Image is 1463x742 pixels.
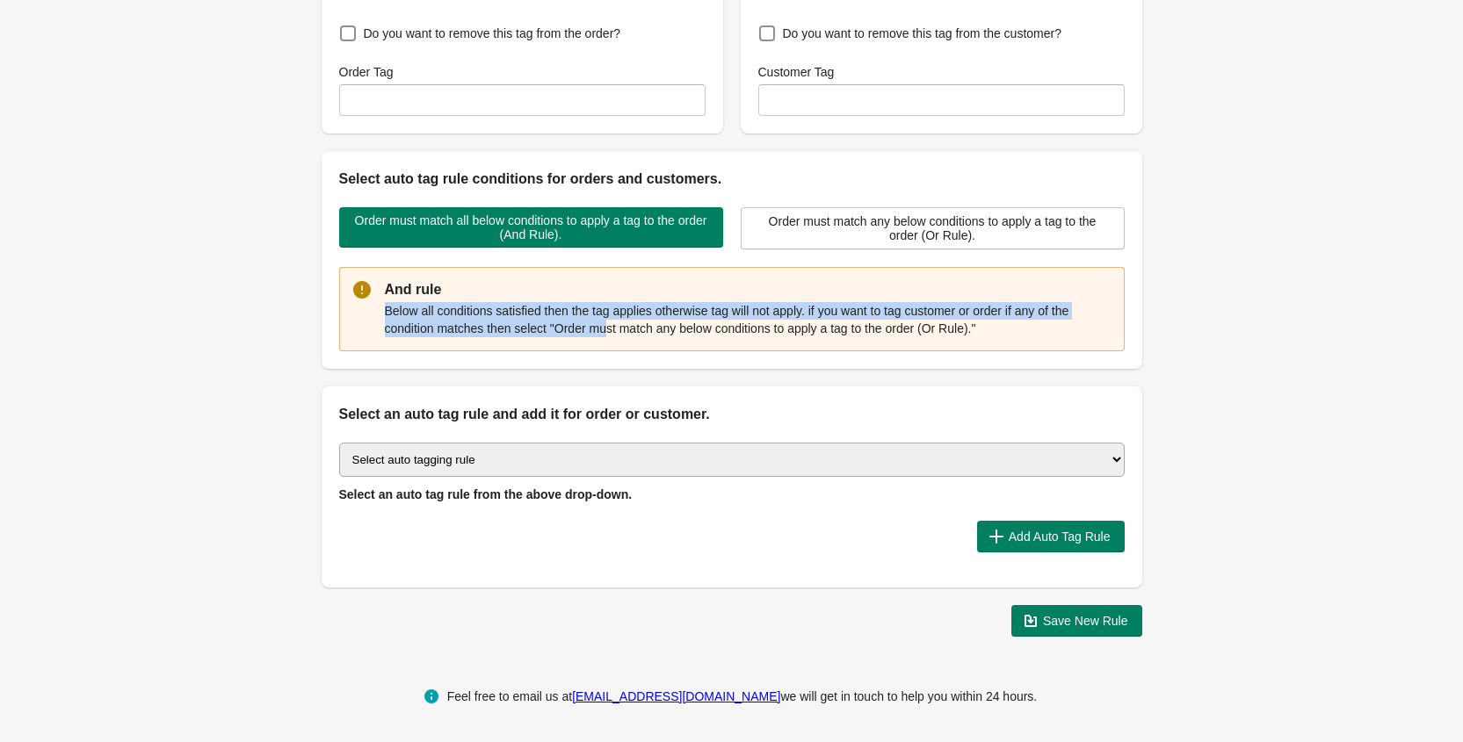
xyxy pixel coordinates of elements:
[385,279,1111,300] p: And rule
[783,25,1061,42] span: Do you want to remove this tag from the customer?
[339,63,394,81] label: Order Tag
[572,689,780,703] a: [EMAIL_ADDRESS][DOMAIN_NAME]
[353,213,709,241] span: Order must match all below conditions to apply a tag to the order (And Rule).
[385,302,1111,337] p: Below all conditions satisfied then the tag applies otherwise tag will not apply. if you want to ...
[1043,614,1128,628] span: Save New Rule
[339,207,723,248] button: Order must match all below conditions to apply a tag to the order (And Rule).
[756,214,1110,242] span: Order must match any below conditions to apply a tag to the order (Or Rule).
[339,169,1125,190] h2: Select auto tag rule conditions for orders and customers.
[1009,529,1111,544] span: Add Auto Tag Rule
[741,207,1125,249] button: Order must match any below conditions to apply a tag to the order (Or Rule).
[447,686,1038,707] div: Feel free to email us at we will get in touch to help you within 24 hours.
[339,487,633,501] span: Select an auto tag rule from the above drop-down.
[364,25,621,42] span: Do you want to remove this tag from the order?
[1011,605,1142,637] button: Save New Rule
[758,63,835,81] label: Customer Tag
[977,521,1125,552] button: Add Auto Tag Rule
[339,404,1125,425] h2: Select an auto tag rule and add it for order or customer.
